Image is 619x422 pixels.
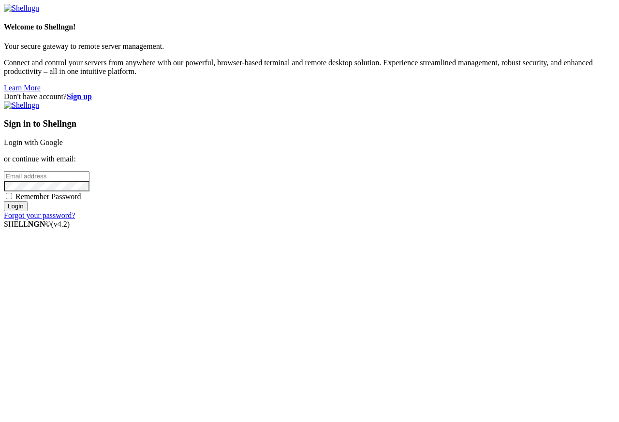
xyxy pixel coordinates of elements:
[4,220,70,228] span: SHELL ©
[4,4,39,13] img: Shellngn
[4,92,615,101] div: Don't have account?
[28,220,45,228] b: NGN
[4,84,41,92] a: Learn More
[4,101,39,110] img: Shellngn
[67,92,92,101] a: Sign up
[4,118,615,129] h3: Sign in to Shellngn
[4,58,615,76] p: Connect and control your servers from anywhere with our powerful, browser-based terminal and remo...
[4,171,89,181] input: Email address
[4,42,615,51] p: Your secure gateway to remote server management.
[6,193,12,199] input: Remember Password
[4,138,63,146] a: Login with Google
[51,220,70,228] span: 4.2.0
[4,23,615,31] h4: Welcome to Shellngn!
[4,155,615,163] p: or continue with email:
[4,211,75,219] a: Forgot your password?
[4,201,28,211] input: Login
[15,192,81,201] span: Remember Password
